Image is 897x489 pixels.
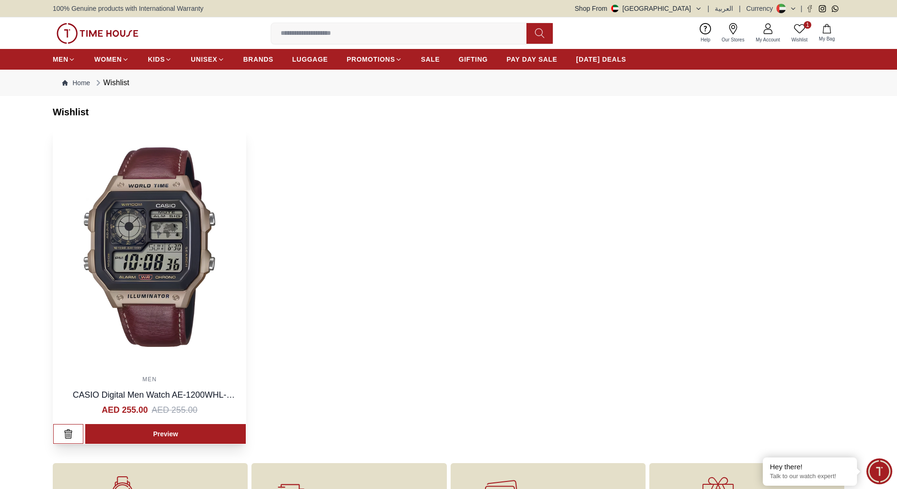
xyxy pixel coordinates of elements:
a: PROMOTIONS [347,51,402,68]
span: My Account [752,36,784,43]
span: UNISEX [191,55,217,64]
a: LUGGAGE [292,51,328,68]
a: Instagram [819,5,826,12]
span: MEN [53,55,68,64]
span: My Bag [815,35,839,42]
span: [DATE] DEALS [576,55,626,64]
a: Help [695,21,716,45]
nav: Breadcrumb [53,70,844,96]
img: ... [57,23,138,44]
a: Home [62,78,90,88]
span: BRANDS [243,55,274,64]
span: 1 [804,21,811,29]
button: العربية [715,4,733,13]
span: PAY DAY SALE [507,55,558,64]
button: My Bag [813,22,840,44]
span: GIFTING [459,55,488,64]
img: ... [53,128,246,366]
span: KIDS [148,55,165,64]
a: UNISEX [191,51,224,68]
a: BRANDS [243,51,274,68]
a: SALE [421,51,440,68]
img: United Arab Emirates [611,5,619,12]
div: Currency [746,4,777,13]
span: PROMOTIONS [347,55,395,64]
a: Facebook [806,5,813,12]
a: [DATE] DEALS [576,51,626,68]
span: Our Stores [718,36,748,43]
span: Wishlist [788,36,811,43]
span: LUGGAGE [292,55,328,64]
span: Help [697,36,714,43]
h2: Wishlist [53,105,844,119]
a: CASIO Digital Men Watch AE-1200WHL-5AVDF [73,390,234,413]
a: KIDS [148,51,172,68]
a: Preview [85,424,246,444]
a: 1Wishlist [786,21,813,45]
button: Shop From[GEOGRAPHIC_DATA] [575,4,702,13]
h4: AED 255.00 [102,403,148,417]
span: SALE [421,55,440,64]
div: Chat Widget [866,458,892,484]
a: WOMEN [94,51,129,68]
div: Wishlist [94,77,129,88]
span: | [800,4,802,13]
a: MEN [53,51,75,68]
span: AED 255.00 [152,403,197,417]
div: Hey there! [770,462,850,472]
span: | [708,4,710,13]
a: Our Stores [716,21,750,45]
a: GIFTING [459,51,488,68]
span: 100% Genuine products with International Warranty [53,4,203,13]
a: MEN [142,376,156,383]
span: | [739,4,741,13]
a: Whatsapp [832,5,839,12]
p: Talk to our watch expert! [770,473,850,481]
span: WOMEN [94,55,122,64]
a: PAY DAY SALE [507,51,558,68]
